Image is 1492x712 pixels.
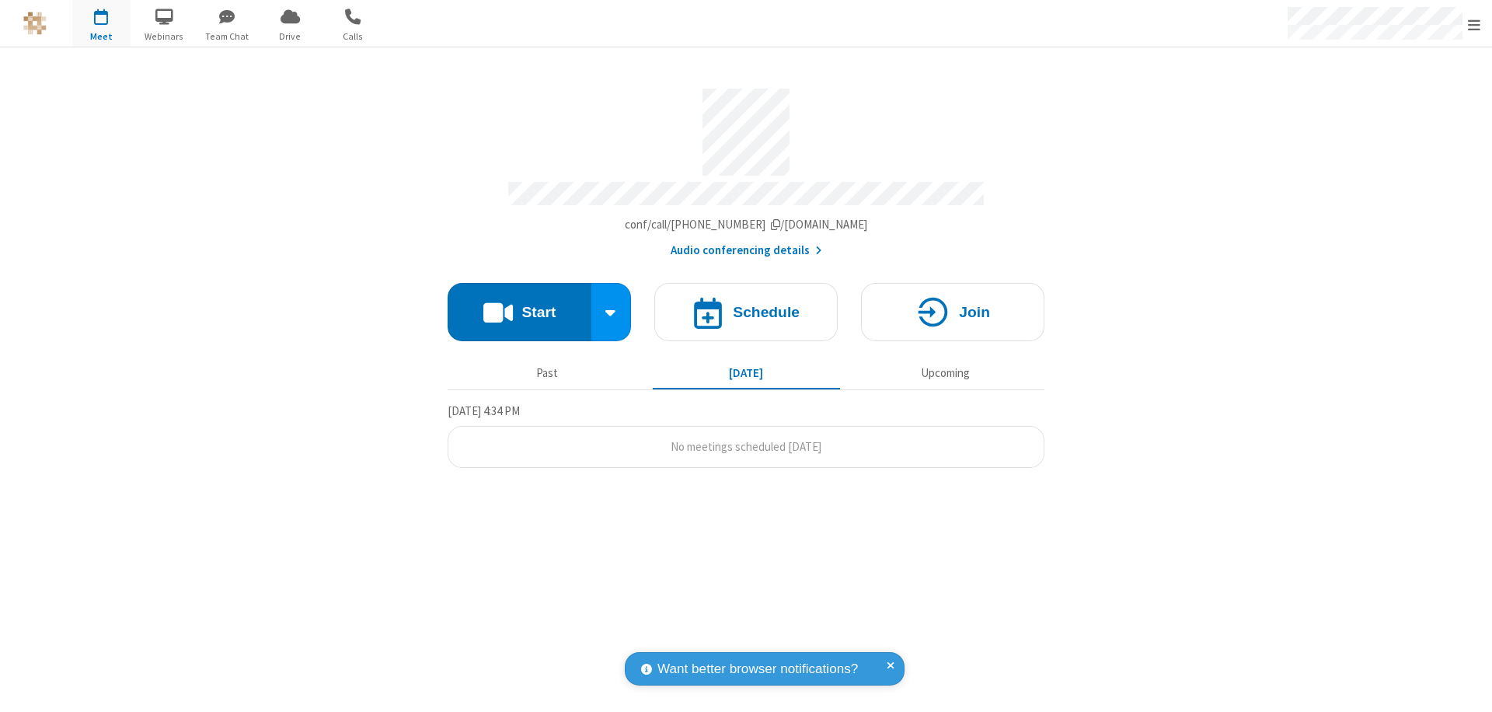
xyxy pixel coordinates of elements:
[324,30,382,44] span: Calls
[261,30,319,44] span: Drive
[1453,672,1480,701] iframe: Chat
[625,216,868,234] button: Copy my meeting room linkCopy my meeting room link
[448,402,1044,469] section: Today's Meetings
[448,403,520,418] span: [DATE] 4:34 PM
[671,439,821,454] span: No meetings scheduled [DATE]
[591,283,632,341] div: Start conference options
[959,305,990,319] h4: Join
[657,659,858,679] span: Want better browser notifications?
[654,283,838,341] button: Schedule
[23,12,47,35] img: QA Selenium DO NOT DELETE OR CHANGE
[625,217,868,232] span: Copy my meeting room link
[72,30,131,44] span: Meet
[733,305,800,319] h4: Schedule
[135,30,193,44] span: Webinars
[448,77,1044,260] section: Account details
[653,358,840,388] button: [DATE]
[671,242,822,260] button: Audio conferencing details
[448,283,591,341] button: Start
[861,283,1044,341] button: Join
[454,358,641,388] button: Past
[521,305,556,319] h4: Start
[198,30,256,44] span: Team Chat
[852,358,1039,388] button: Upcoming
